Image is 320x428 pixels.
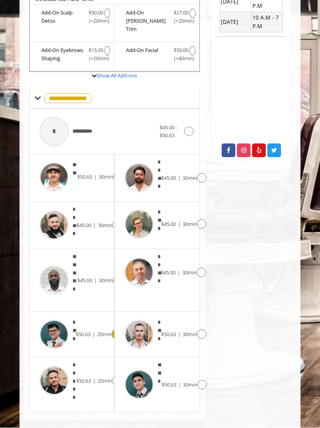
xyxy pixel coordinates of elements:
span: 30min [182,269,197,276]
span: 30min [99,277,113,284]
span: 30min [99,174,113,181]
span: $50.00 [174,47,188,55]
span: | [93,222,96,229]
span: | [93,378,96,385]
span: (+20min ) [91,55,101,63]
span: | [178,331,181,338]
label: Add-On Beard Trim [118,9,195,35]
span: $50.63 [161,331,176,338]
td: 10 A.M - 7 P.M [251,12,283,32]
span: | [94,174,97,181]
span: $50.63 [76,331,91,338]
span: 20min [97,331,112,338]
label: Add-On Scalp Detox [34,9,110,27]
span: $45.00 [161,269,176,276]
label: Add-On Eyebrows Shaping [34,47,110,65]
span: $50.00 [89,9,103,17]
span: $50.63 [162,381,176,389]
span: $45.00 - $50.63 [160,124,177,140]
span: $45.00 [76,222,91,229]
span: $50.63 [77,174,92,181]
span: $50.63 [76,378,91,385]
span: | [178,175,181,182]
span: $45.00 [77,277,92,284]
span: $15.00 [89,47,103,55]
span: | [94,277,97,284]
span: 30min [183,221,197,228]
b: Add-On Scalp Detox [41,9,87,25]
span: 30min [98,222,112,229]
b: Add-On Facial [126,47,172,63]
span: | [178,269,180,276]
b: Add-On [PERSON_NAME] Trim [126,9,172,33]
label: Add-On Facial [118,47,195,65]
span: (+20min ) [176,17,186,25]
b: Add-On Eyebrows Shaping [41,47,87,63]
span: 30min [183,381,197,389]
span: $45.00 [161,221,176,228]
td: [DATE] [219,12,251,32]
span: 30min [183,175,197,182]
span: $27.00 [174,9,188,17]
span: (+40min ) [176,55,186,63]
span: | [178,381,181,389]
span: | [92,331,95,338]
span: (+20min ) [91,17,101,25]
span: $45.00 [161,175,176,182]
span: 20min [98,378,112,385]
span: 30min [183,331,197,338]
a: Show All Add-ons [97,72,137,79]
span: | [178,221,181,228]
